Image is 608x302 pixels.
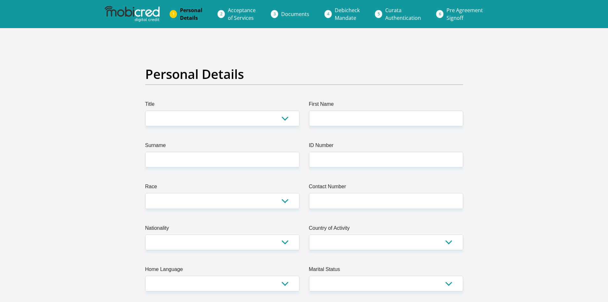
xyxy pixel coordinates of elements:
a: Acceptanceof Services [223,4,261,24]
span: Debicheck Mandate [335,7,360,21]
span: Acceptance of Services [228,7,256,21]
a: Documents [276,8,314,20]
input: Surname [145,152,299,167]
a: Pre AgreementSignoff [441,4,488,24]
label: Marital Status [309,266,463,276]
label: First Name [309,100,463,111]
span: Curata Authentication [385,7,421,21]
label: Contact Number [309,183,463,193]
label: Title [145,100,299,111]
h2: Personal Details [145,66,463,82]
input: Contact Number [309,193,463,209]
label: Race [145,183,299,193]
a: PersonalDetails [175,4,207,24]
label: Surname [145,142,299,152]
label: Home Language [145,266,299,276]
a: DebicheckMandate [330,4,365,24]
label: Country of Activity [309,224,463,235]
input: ID Number [309,152,463,167]
span: Personal Details [180,7,202,21]
label: ID Number [309,142,463,152]
a: CurataAuthentication [380,4,426,24]
span: Documents [281,11,309,18]
span: Pre Agreement Signoff [447,7,483,21]
img: mobicred logo [105,6,160,22]
input: First Name [309,111,463,126]
label: Nationality [145,224,299,235]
